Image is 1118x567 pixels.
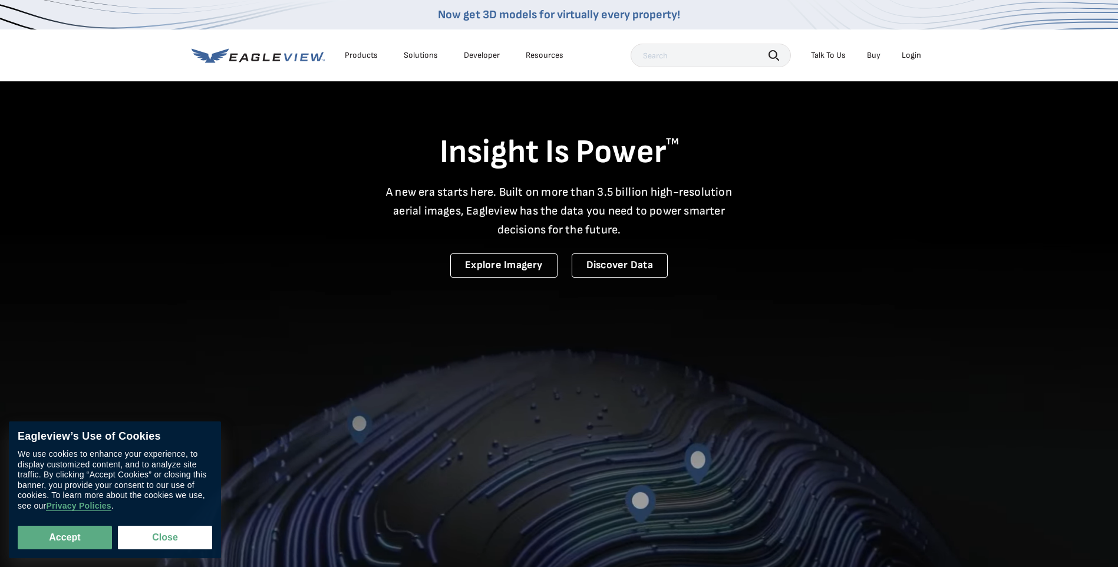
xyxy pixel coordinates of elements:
[18,526,112,549] button: Accept
[18,430,212,443] div: Eagleview’s Use of Cookies
[572,253,668,278] a: Discover Data
[526,50,563,61] div: Resources
[631,44,791,67] input: Search
[811,50,846,61] div: Talk To Us
[666,136,679,147] sup: TM
[379,183,740,239] p: A new era starts here. Built on more than 3.5 billion high-resolution aerial images, Eagleview ha...
[18,449,212,511] div: We use cookies to enhance your experience, to display customized content, and to analyze site tra...
[192,132,927,173] h1: Insight Is Power
[450,253,558,278] a: Explore Imagery
[902,50,921,61] div: Login
[118,526,212,549] button: Close
[345,50,378,61] div: Products
[867,50,880,61] a: Buy
[438,8,680,22] a: Now get 3D models for virtually every property!
[404,50,438,61] div: Solutions
[46,501,111,511] a: Privacy Policies
[464,50,500,61] a: Developer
